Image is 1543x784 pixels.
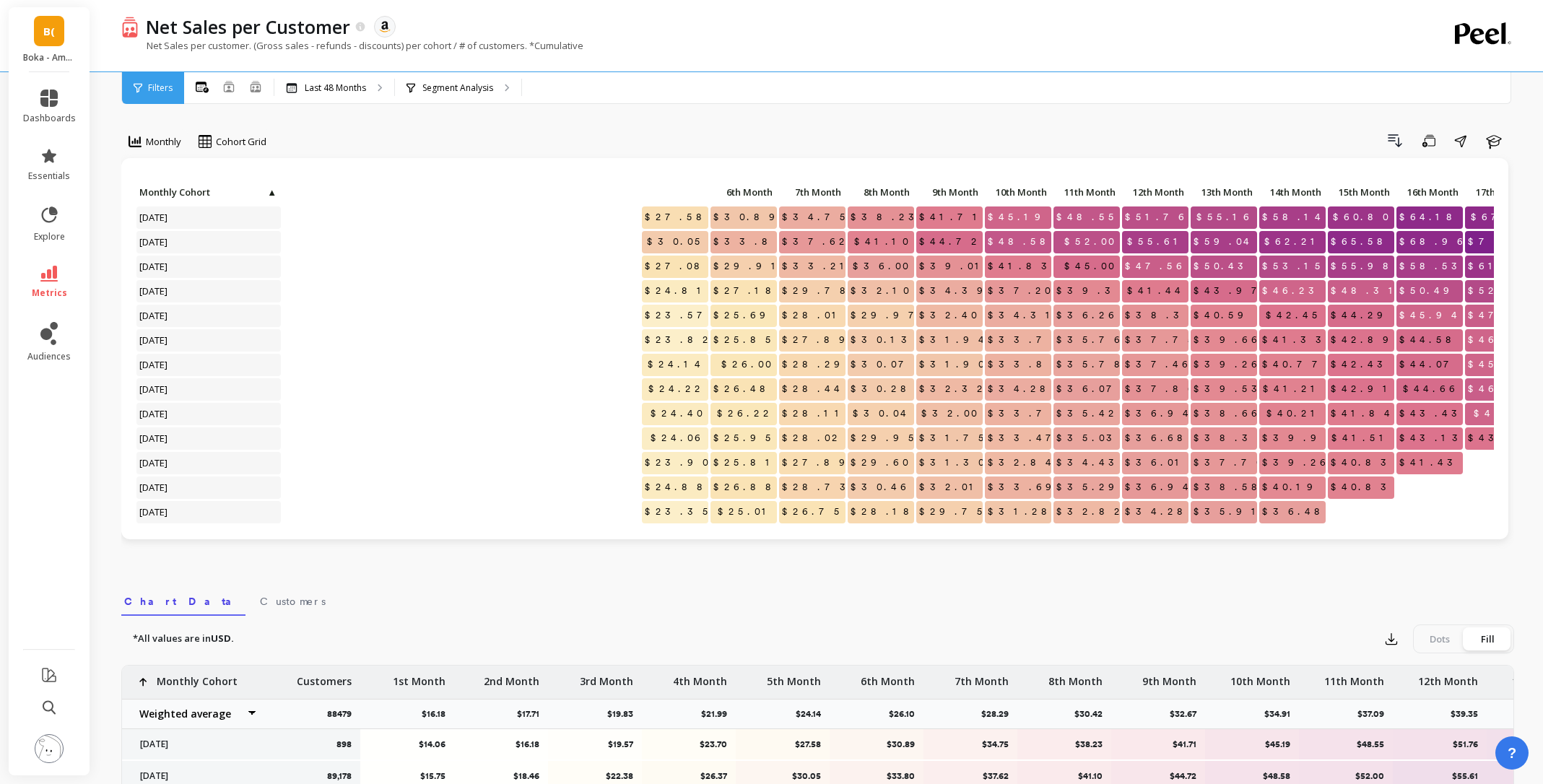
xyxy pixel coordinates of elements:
span: $45.00 [1061,256,1120,277]
p: $34.91 [1264,708,1299,720]
p: 9th Month [1142,666,1196,689]
span: $68.96 [1396,231,1471,253]
span: $40.21 [1264,403,1326,424]
p: $30.05 [745,770,821,782]
span: [DATE] [136,206,172,228]
p: $38.23 [1027,739,1103,750]
span: $52.35 [1465,280,1534,302]
span: $31.75 [916,427,992,449]
span: Monthly Cohort [139,186,266,198]
p: [DATE] [131,739,258,750]
img: api.amazon.svg [378,20,391,33]
div: Dots [1416,627,1464,650]
p: [DATE] [131,770,258,782]
p: Monthly Cohort [136,182,281,202]
span: [DATE] [136,329,172,351]
p: $32.67 [1170,708,1205,720]
p: 11th Month [1324,666,1384,689]
span: $30.05 [644,231,708,253]
span: $32.10 [848,280,915,302]
span: $28.11 [779,403,850,424]
span: 17th Month [1468,186,1527,198]
span: $41.10 [851,231,914,253]
p: $14.06 [370,739,445,750]
div: Toggle SortBy [1327,182,1396,204]
span: $41.51 [1329,427,1394,449]
span: $61.08 [1465,256,1533,277]
p: $48.55 [1308,739,1384,750]
span: [DATE] [136,231,172,253]
span: $42.43 [1328,354,1396,375]
p: $39.35 [1451,708,1487,720]
span: $41.33 [1259,329,1335,351]
div: Toggle SortBy [1053,182,1121,204]
span: $34.28 [985,378,1059,400]
span: $30.46 [848,476,914,498]
span: $29.97 [848,305,928,326]
p: $23.70 [651,739,727,750]
p: $45.19 [1214,739,1290,750]
span: $30.07 [848,354,918,375]
span: $35.76 [1053,329,1128,351]
span: $42.91 [1328,378,1398,400]
span: $26.75 [779,501,848,523]
span: $41.84 [1328,403,1398,424]
p: Segment Analysis [422,82,493,94]
span: $58.14 [1259,206,1329,228]
span: $36.94 [1122,403,1196,424]
span: $25.69 [710,305,779,326]
span: 10th Month [988,186,1047,198]
span: 12th Month [1125,186,1184,198]
span: $28.18 [848,501,923,523]
p: 6th Month [710,182,777,202]
p: 7th Month [779,182,846,202]
span: $29.75 [916,501,991,523]
span: [DATE] [136,403,172,424]
span: $39.97 [1259,427,1345,449]
span: $43.74 [1465,427,1539,449]
span: $41.44 [1124,280,1188,302]
span: $60.80 [1330,206,1394,228]
span: $31.90 [916,354,990,375]
p: $48.58 [1214,770,1290,782]
span: Monthly [146,135,181,149]
p: 5th Month [767,666,821,689]
span: $37.62 [779,231,853,253]
span: $35.78 [1053,354,1134,375]
span: [DATE] [136,354,172,375]
p: 898 [336,739,352,750]
span: $33.72 [985,403,1065,424]
span: $39.30 [1053,280,1131,302]
span: $26.48 [710,378,779,400]
span: $55.61 [1124,231,1188,253]
span: $26.88 [710,476,785,498]
span: $48.55 [1053,206,1122,228]
span: $25.85 [710,329,779,351]
span: 16th Month [1399,186,1459,198]
p: $37.09 [1357,708,1393,720]
span: $25.81 [710,452,781,474]
span: essentials [28,170,70,182]
span: $45.94 [1396,305,1465,326]
p: $52.00 [1308,770,1384,782]
span: $37.75 [1122,329,1201,351]
p: 1st Month [393,666,445,689]
p: $15.75 [370,770,445,782]
span: $65.58 [1328,231,1396,253]
span: $50.43 [1191,256,1257,277]
span: $32.32 [916,378,991,400]
span: $23.82 [642,329,716,351]
p: $37.62 [933,770,1009,782]
span: $27.89 [779,452,859,474]
p: 7th Month [955,666,1009,689]
p: 14th Month [1259,182,1326,202]
span: 14th Month [1262,186,1321,198]
p: $26.10 [889,708,923,720]
span: $32.00 [918,403,983,424]
span: $35.03 [1053,427,1126,449]
span: $28.44 [779,378,848,400]
div: Toggle SortBy [778,182,847,204]
div: Toggle SortBy [984,182,1053,204]
span: $37.86 [1122,378,1201,400]
div: Toggle SortBy [136,182,204,204]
